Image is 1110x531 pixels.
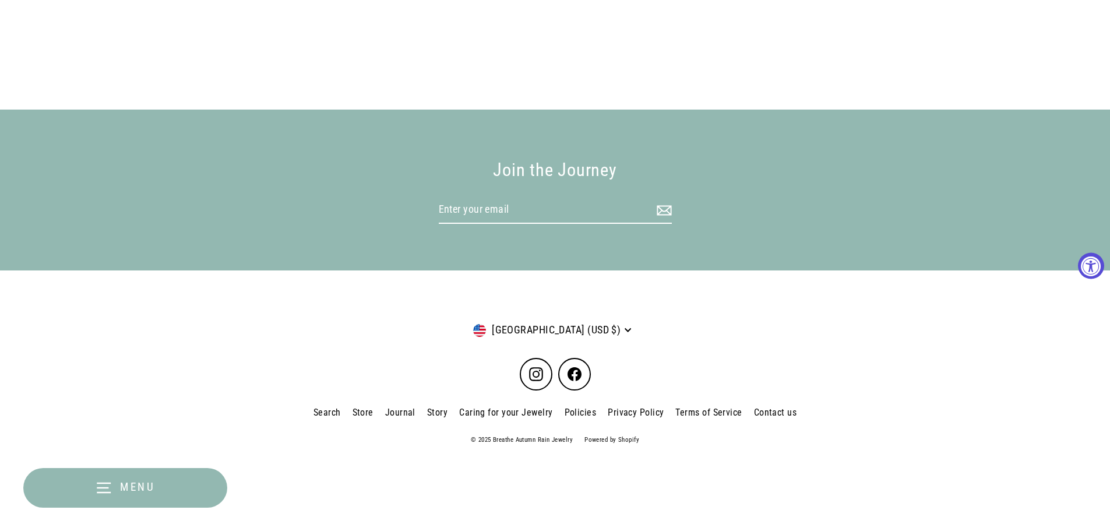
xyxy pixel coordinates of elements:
a: Privacy Policy [602,402,669,423]
button: [GEOGRAPHIC_DATA] (USD $) [473,317,637,344]
a: Policies [559,402,602,423]
a: Powered by Shopify [584,436,639,444]
a: Caring for your Jewelry [453,402,558,423]
a: Search [308,402,347,423]
span: Menu [120,480,156,494]
a: Contact us [748,402,803,423]
a: Story [421,402,453,423]
span: © 2025 Breathe Autumn Rain Jewelry [465,436,579,444]
button: Menu [23,468,227,508]
button: Accessibility Widget, click to open [1078,252,1104,279]
a: Journal [379,402,421,423]
a: Terms of Service [669,402,748,423]
a: Store [347,402,379,423]
input: Enter your email [439,196,672,224]
span: [GEOGRAPHIC_DATA] (USD $) [486,322,621,339]
div: Join the Journey [245,156,865,185]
